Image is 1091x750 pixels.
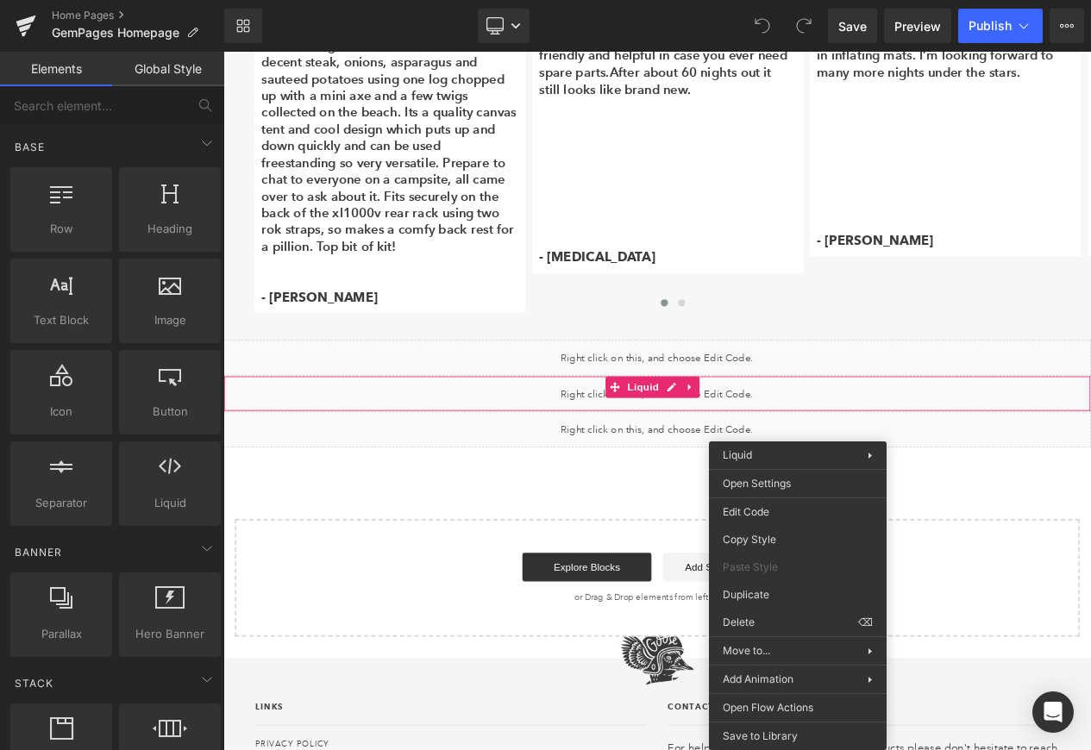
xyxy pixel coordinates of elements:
[723,728,873,744] span: Save to Library
[550,391,573,416] a: Expand / Collapse
[1050,9,1084,43] button: More
[723,700,873,716] span: Open Flow Actions
[723,532,873,547] span: Copy Style
[379,237,519,256] strong: - [MEDICAL_DATA]
[482,391,529,416] span: Liquid
[723,587,873,603] span: Duplicate
[16,625,107,643] span: Parallax
[124,311,216,329] span: Image
[16,311,107,329] span: Text Block
[714,217,854,236] strong: - [PERSON_NAME]
[223,52,1091,750] iframe: To enrich screen reader interactions, please activate Accessibility in Grammarly extension settings
[16,403,107,421] span: Icon
[894,17,941,35] span: Preview
[723,559,873,575] span: Paste Style
[13,139,47,155] span: Base
[723,643,868,659] span: Move to...
[124,625,216,643] span: Hero Banner
[360,603,515,637] a: Explore Blocks
[529,603,684,637] a: Add Single Section
[16,494,107,512] span: Separator
[723,615,858,630] span: Delete
[13,675,55,691] span: Stack
[13,544,64,560] span: Banner
[52,9,224,22] a: Home Pages
[858,615,873,630] span: ⌫
[16,220,107,238] span: Row
[124,403,216,421] span: Button
[112,52,224,86] a: Global Style
[224,9,262,43] a: New Library
[723,504,873,520] span: Edit Code
[41,651,1002,663] p: or Drag & Drop elements from left sidebar
[958,9,1043,43] button: Publish
[52,26,179,40] span: GemPages Homepage
[884,9,951,43] a: Preview
[1032,691,1074,733] div: Open Intercom Messenger
[838,17,867,35] span: Save
[969,19,1012,33] span: Publish
[787,9,821,43] button: Redo
[723,448,752,461] span: Liquid
[124,494,216,512] span: Liquid
[723,476,873,491] span: Open Settings
[723,672,868,687] span: Add Animation
[124,220,216,238] span: Heading
[745,9,780,43] button: Undo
